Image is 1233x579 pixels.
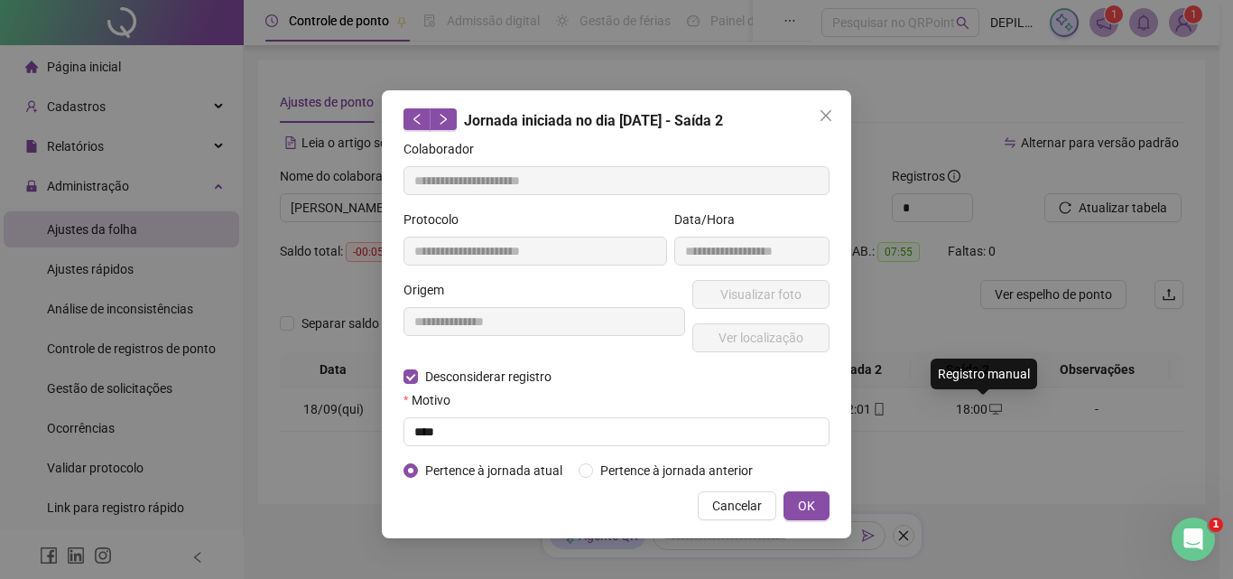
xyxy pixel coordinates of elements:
[403,108,830,132] div: Jornada iniciada no dia [DATE] - Saída 2
[811,101,840,130] button: Close
[437,113,450,126] span: right
[674,210,746,229] label: Data/Hora
[783,491,830,520] button: OK
[403,210,470,229] label: Protocolo
[931,359,1037,389] div: Registro manual
[418,461,570,481] span: Pertence à jornada atual
[692,323,830,352] button: Ver localização
[712,496,762,516] span: Cancelar
[1209,518,1223,532] span: 1
[411,113,423,126] span: left
[798,496,815,516] span: OK
[1172,518,1215,561] iframe: Intercom live chat
[403,139,486,159] label: Colaborador
[430,108,457,130] button: right
[819,108,833,123] span: close
[403,390,462,410] label: Motivo
[698,491,776,520] button: Cancelar
[593,461,760,481] span: Pertence à jornada anterior
[692,280,830,309] button: Visualizar foto
[403,108,431,130] button: left
[418,367,559,387] span: Desconsiderar registro
[403,280,456,300] label: Origem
